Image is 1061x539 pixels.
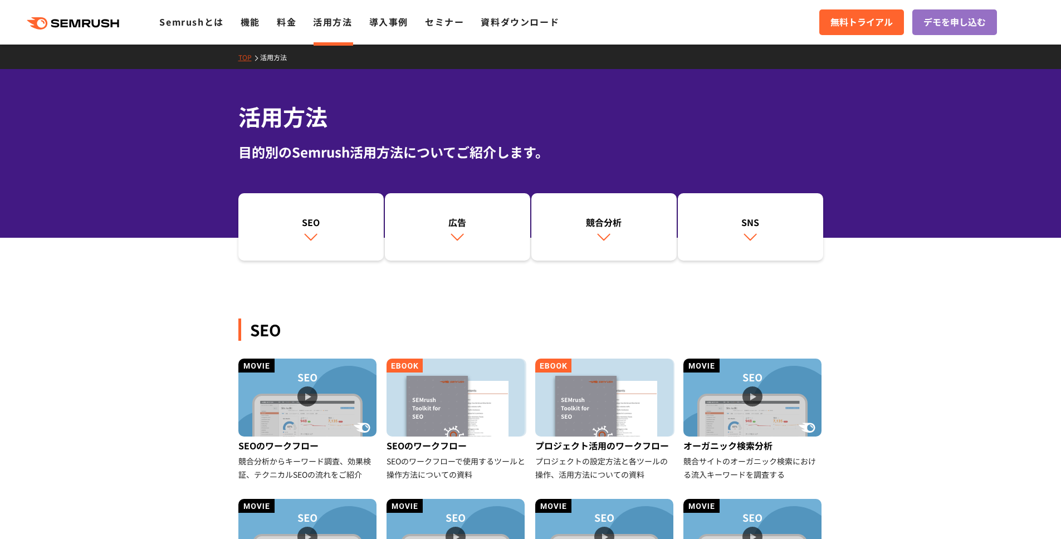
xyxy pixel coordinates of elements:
[481,15,559,28] a: 資料ダウンロード
[238,100,823,133] h1: 活用方法
[369,15,408,28] a: 導入事例
[238,142,823,162] div: 目的別のSemrush活用方法についてご紹介します。
[277,15,296,28] a: 料金
[238,193,384,261] a: SEO
[683,359,823,481] a: オーガニック検索分析 競合サイトのオーガニック検索における流入キーワードを調査する
[535,359,675,481] a: プロジェクト活用のワークフロー プロジェクトの設定方法と各ツールの操作、活用方法についての資料
[387,437,526,454] div: SEOのワークフロー
[238,454,378,481] div: 競合分析からキーワード調査、効果検証、テクニカルSEOの流れをご紹介
[683,437,823,454] div: オーガニック検索分析
[830,15,893,30] span: 無料トライアル
[238,318,823,341] div: SEO
[683,215,818,229] div: SNS
[678,193,823,261] a: SNS
[537,215,671,229] div: 競合分析
[387,454,526,481] div: SEOのワークフローで使用するツールと操作方法についての資料
[260,52,295,62] a: 活用方法
[531,193,677,261] a: 競合分析
[912,9,997,35] a: デモを申し込む
[238,437,378,454] div: SEOのワークフロー
[535,454,675,481] div: プロジェクトの設定方法と各ツールの操作、活用方法についての資料
[238,52,260,62] a: TOP
[923,15,986,30] span: デモを申し込む
[159,15,223,28] a: Semrushとは
[385,193,530,261] a: 広告
[535,437,675,454] div: プロジェクト活用のワークフロー
[819,9,904,35] a: 無料トライアル
[313,15,352,28] a: 活用方法
[425,15,464,28] a: セミナー
[244,215,378,229] div: SEO
[387,359,526,481] a: SEOのワークフロー SEOのワークフローで使用するツールと操作方法についての資料
[390,215,525,229] div: 広告
[238,359,378,481] a: SEOのワークフロー 競合分析からキーワード調査、効果検証、テクニカルSEOの流れをご紹介
[683,454,823,481] div: 競合サイトのオーガニック検索における流入キーワードを調査する
[241,15,260,28] a: 機能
